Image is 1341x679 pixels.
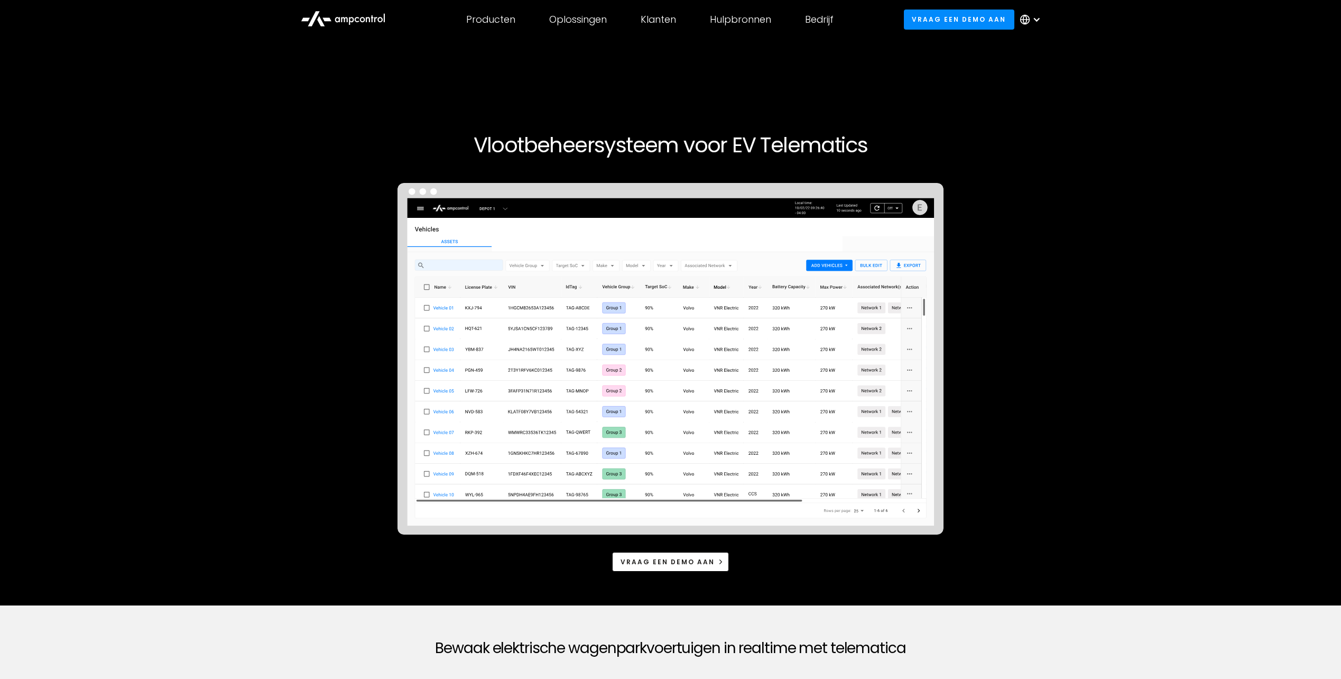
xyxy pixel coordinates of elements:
[349,132,992,158] h1: Vlootbeheersysteem voor EV Telematics
[621,557,715,567] div: Vraag een demo aan
[612,552,729,572] a: Vraag een demo aan
[397,183,944,535] img: Ampcontrol energiebeheersoftware voor efficiënte EV-optimalisatie
[466,14,515,25] div: Producten
[805,14,834,25] div: Bedrijf
[904,10,1014,29] a: Vraag een demo aan
[710,14,771,25] div: Hulpbronnen
[549,14,607,25] div: Oplossingen
[641,14,676,25] div: Klanten
[392,639,950,657] h2: Bewaak elektrische wagenparkvoertuigen in realtime met telematica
